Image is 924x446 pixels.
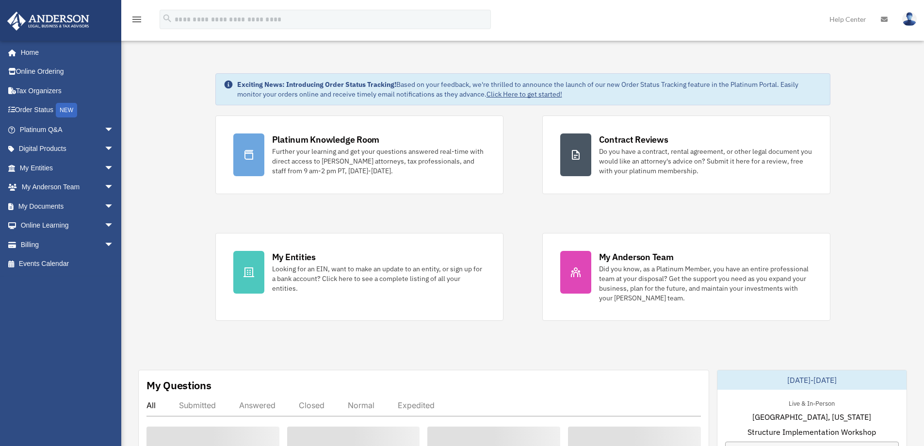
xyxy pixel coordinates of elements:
div: Did you know, as a Platinum Member, you have an entire professional team at your disposal? Get th... [599,264,812,303]
img: Anderson Advisors Platinum Portal [4,12,92,31]
div: Looking for an EIN, want to make an update to an entity, or sign up for a bank account? Click her... [272,264,486,293]
span: arrow_drop_down [104,139,124,159]
span: Structure Implementation Workshop [747,426,876,438]
a: menu [131,17,143,25]
div: Answered [239,400,276,410]
div: My Entities [272,251,316,263]
a: Home [7,43,124,62]
a: My Entitiesarrow_drop_down [7,158,129,178]
a: Tax Organizers [7,81,129,100]
span: arrow_drop_down [104,158,124,178]
a: My Documentsarrow_drop_down [7,197,129,216]
a: My Anderson Teamarrow_drop_down [7,178,129,197]
a: Digital Productsarrow_drop_down [7,139,129,159]
span: [GEOGRAPHIC_DATA], [US_STATE] [752,411,871,423]
div: Submitted [179,400,216,410]
span: arrow_drop_down [104,120,124,140]
div: Expedited [398,400,435,410]
a: Online Learningarrow_drop_down [7,216,129,235]
a: Online Ordering [7,62,129,82]
a: Contract Reviews Do you have a contract, rental agreement, or other legal document you would like... [542,116,830,194]
div: NEW [56,103,77,117]
div: Platinum Knowledge Room [272,133,380,146]
div: My Anderson Team [599,251,674,263]
span: arrow_drop_down [104,216,124,236]
div: Do you have a contract, rental agreement, or other legal document you would like an attorney's ad... [599,147,812,176]
div: Contract Reviews [599,133,668,146]
div: Live & In-Person [781,397,843,408]
img: User Pic [902,12,917,26]
a: Billingarrow_drop_down [7,235,129,254]
a: Events Calendar [7,254,129,274]
a: My Entities Looking for an EIN, want to make an update to an entity, or sign up for a bank accoun... [215,233,503,321]
div: All [146,400,156,410]
a: My Anderson Team Did you know, as a Platinum Member, you have an entire professional team at your... [542,233,830,321]
strong: Exciting News: Introducing Order Status Tracking! [237,80,396,89]
a: Platinum Q&Aarrow_drop_down [7,120,129,139]
a: Platinum Knowledge Room Further your learning and get your questions answered real-time with dire... [215,116,503,194]
i: menu [131,14,143,25]
a: Order StatusNEW [7,100,129,120]
a: Click Here to get started! [486,90,562,99]
span: arrow_drop_down [104,178,124,198]
i: search [162,13,173,24]
span: arrow_drop_down [104,197,124,216]
div: Normal [348,400,374,410]
div: Based on your feedback, we're thrilled to announce the launch of our new Order Status Tracking fe... [237,80,822,99]
div: [DATE]-[DATE] [717,370,907,390]
div: Further your learning and get your questions answered real-time with direct access to [PERSON_NAM... [272,147,486,176]
span: arrow_drop_down [104,235,124,255]
div: My Questions [146,378,211,393]
div: Closed [299,400,324,410]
